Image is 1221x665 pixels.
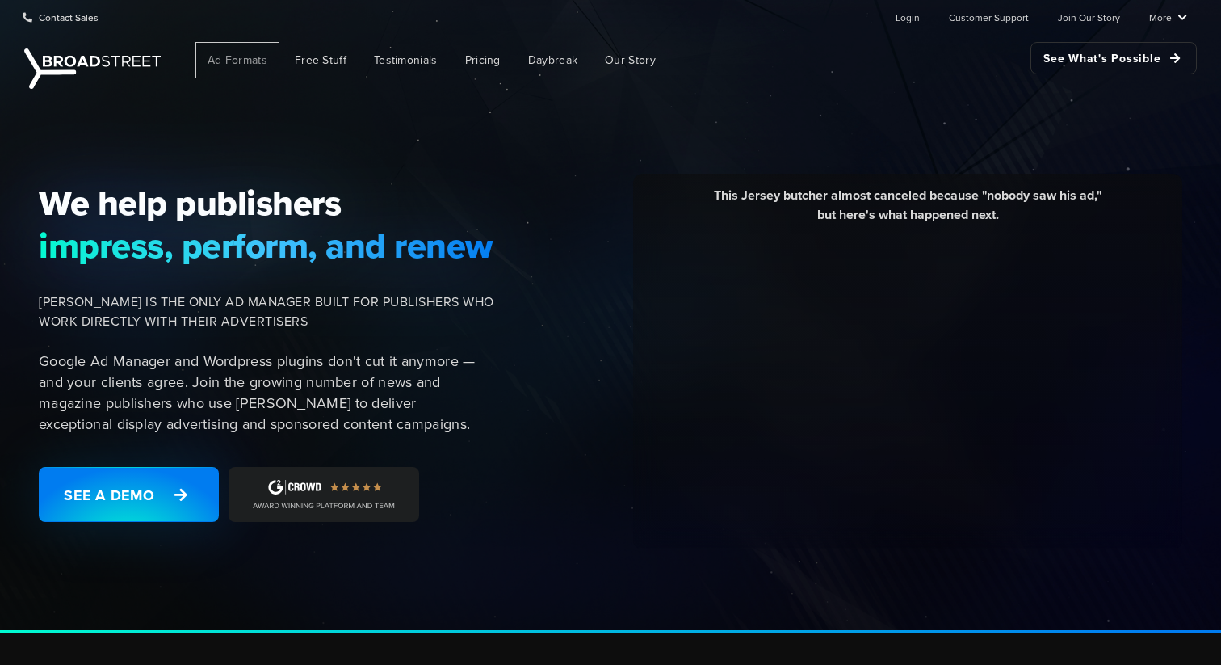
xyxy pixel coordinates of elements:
[208,52,267,69] span: Ad Formats
[39,351,494,435] p: Google Ad Manager and Wordpress plugins don't cut it anymore — and your clients agree. Join the g...
[528,52,577,69] span: Daybreak
[593,42,668,78] a: Our Story
[465,52,501,69] span: Pricing
[1149,1,1187,33] a: More
[645,186,1170,237] div: This Jersey butcher almost canceled because "nobody saw his ad," but here's what happened next.
[645,237,1170,532] iframe: YouTube video player
[374,52,438,69] span: Testimonials
[39,467,219,522] a: See a Demo
[39,225,494,267] span: impress, perform, and renew
[283,42,359,78] a: Free Stuff
[295,52,346,69] span: Free Stuff
[453,42,513,78] a: Pricing
[195,42,279,78] a: Ad Formats
[24,48,161,89] img: Broadstreet | The Ad Manager for Small Publishers
[1030,42,1197,74] a: See What's Possible
[39,182,494,224] span: We help publishers
[1058,1,1120,33] a: Join Our Story
[516,42,590,78] a: Daybreak
[362,42,450,78] a: Testimonials
[605,52,656,69] span: Our Story
[949,1,1029,33] a: Customer Support
[170,34,1197,86] nav: Main
[39,293,494,331] span: [PERSON_NAME] IS THE ONLY AD MANAGER BUILT FOR PUBLISHERS WHO WORK DIRECTLY WITH THEIR ADVERTISERS
[896,1,920,33] a: Login
[23,1,99,33] a: Contact Sales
